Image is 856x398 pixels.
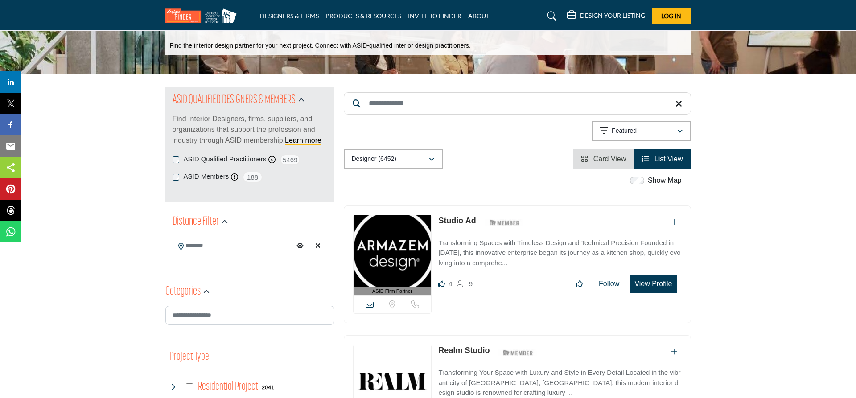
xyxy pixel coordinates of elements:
[592,121,691,141] button: Featured
[184,172,229,182] label: ASID Members
[165,284,201,300] h2: Categories
[648,175,682,186] label: Show Map
[630,275,677,293] button: View Profile
[170,41,471,50] p: Find the interior design partner for your next project. Connect with ASID-qualified interior desi...
[372,287,412,295] span: ASID Firm Partner
[581,155,626,163] a: View Card
[642,155,683,163] a: View List
[580,12,645,20] h5: DESIGN YOUR LISTING
[457,279,473,289] div: Followers
[468,12,490,20] a: ABOUT
[262,383,274,391] div: 2041 Results For Residential Project
[285,136,321,144] a: Learn more
[325,12,401,20] a: PRODUCTS & RESOURCES
[184,154,267,164] label: ASID Qualified Practitioners
[173,156,179,163] input: ASID Qualified Practitioners checkbox
[173,174,179,181] input: ASID Members checkbox
[165,8,241,23] img: Site Logo
[262,384,274,390] b: 2041
[612,127,637,135] p: Featured
[173,92,296,108] h2: ASID QUALIFIED DESIGNERS & MEMBERS
[243,172,263,183] span: 188
[352,155,396,164] p: Designer (6452)
[198,379,258,394] h4: Residential Project: Types of projects range from simple residential renovations to highly comple...
[311,237,325,256] div: Clear search location
[173,237,293,254] input: Search Location
[438,280,445,287] i: Likes
[354,215,432,296] a: ASID Firm Partner
[661,12,681,20] span: Log In
[438,233,681,268] a: Transforming Spaces with Timeless Design and Technical Precision Founded in [DATE], this innovati...
[173,114,327,146] p: Find Interior Designers, firms, suppliers, and organizations that support the profession and indu...
[498,347,538,358] img: ASID Members Badge Icon
[293,237,307,256] div: Choose your current location
[173,214,219,230] h2: Distance Filter
[652,8,691,24] button: Log In
[408,12,461,20] a: INVITE TO FINDER
[671,218,677,226] a: Add To List
[469,280,473,287] span: 9
[438,238,681,268] p: Transforming Spaces with Timeless Design and Technical Precision Founded in [DATE], this innovati...
[438,346,490,355] a: Realm Studio
[539,9,562,23] a: Search
[280,154,300,165] span: 5469
[344,92,691,115] input: Search Keyword
[654,155,683,163] span: List View
[570,275,588,293] button: Like listing
[438,368,681,398] p: Transforming Your Space with Luxury and Style in Every Detail Located in the vibrant city of [GEO...
[438,362,681,398] a: Transforming Your Space with Luxury and Style in Every Detail Located in the vibrant city of [GEO...
[593,155,626,163] span: Card View
[449,280,452,287] span: 4
[438,215,476,227] p: Studio Ad
[438,216,476,225] a: Studio Ad
[438,345,490,357] p: Realm Studio
[593,275,625,293] button: Follow
[573,149,634,169] li: Card View
[485,217,525,228] img: ASID Members Badge Icon
[354,215,432,287] img: Studio Ad
[567,11,645,21] div: DESIGN YOUR LISTING
[260,12,319,20] a: DESIGNERS & FIRMS
[165,306,334,325] input: Search Category
[170,349,209,365] button: Project Type
[344,149,443,169] button: Designer (6452)
[186,383,193,390] input: Select Residential Project checkbox
[634,149,691,169] li: List View
[671,348,677,356] a: Add To List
